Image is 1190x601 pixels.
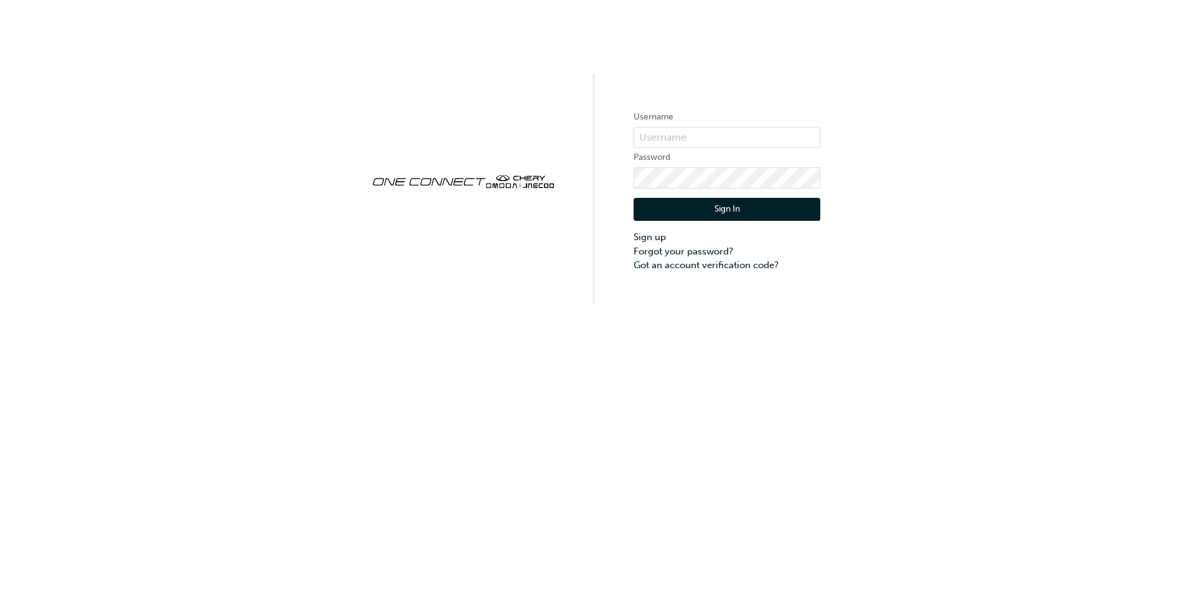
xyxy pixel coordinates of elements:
[634,198,820,221] button: Sign In
[634,258,820,273] a: Got an account verification code?
[634,127,820,148] input: Username
[634,230,820,245] a: Sign up
[634,109,820,124] label: Username
[634,245,820,259] a: Forgot your password?
[370,164,556,197] img: oneconnect
[634,150,820,165] label: Password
